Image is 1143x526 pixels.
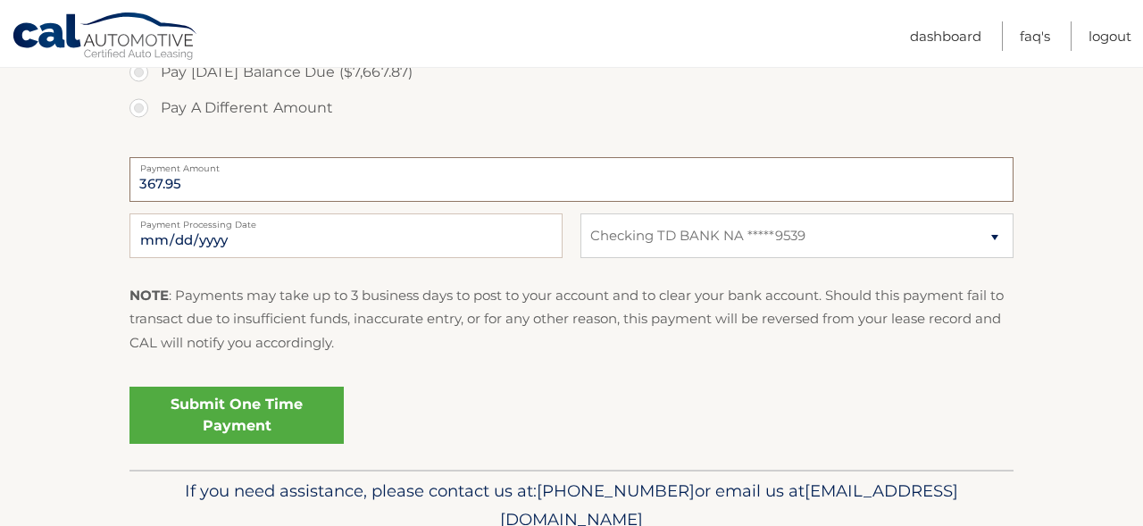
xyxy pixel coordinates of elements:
a: Dashboard [910,21,981,51]
input: Payment Amount [129,157,1014,202]
a: Logout [1089,21,1131,51]
label: Pay [DATE] Balance Due ($7,667.87) [129,54,1014,90]
label: Payment Processing Date [129,213,563,228]
input: Payment Date [129,213,563,258]
span: [PHONE_NUMBER] [537,480,695,501]
label: Payment Amount [129,157,1014,171]
label: Pay A Different Amount [129,90,1014,126]
a: Submit One Time Payment [129,387,344,444]
strong: NOTE [129,287,169,304]
a: Cal Automotive [12,12,199,63]
p: : Payments may take up to 3 business days to post to your account and to clear your bank account.... [129,284,1014,355]
a: FAQ's [1020,21,1050,51]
